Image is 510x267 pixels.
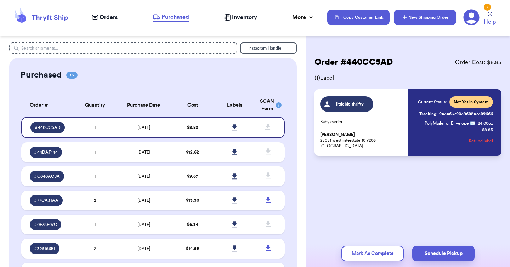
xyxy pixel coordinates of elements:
span: Help [484,18,496,26]
span: # 44DAF144 [34,149,58,155]
span: [PERSON_NAME] [320,132,355,137]
span: # 77CA31AA [34,198,58,203]
p: 25051 west interstate 10 7206 [GEOGRAPHIC_DATA] [320,132,404,149]
h2: Purchased [21,69,62,81]
button: Mark As Complete [341,246,404,261]
span: Tracking: [419,111,438,117]
span: [DATE] [137,246,150,251]
button: Refund label [469,133,493,149]
span: # C040ACBA [34,174,60,179]
a: 7 [463,9,480,25]
span: 2 [94,198,96,203]
span: 1 [94,150,96,154]
div: 7 [484,4,491,11]
span: [DATE] [137,125,150,130]
span: 1 [94,222,96,227]
a: Tracking:9434637903968247389666 [419,108,493,120]
span: $ 12.62 [186,150,199,154]
button: New Shipping Order [394,10,456,25]
span: # 440CC5AD [35,125,61,130]
span: Order Cost: $ 8.85 [455,58,501,67]
div: More [292,13,314,22]
span: PolyMailer or Envelope ✉️ [425,121,475,125]
th: Quantity [74,93,116,117]
input: Search shipments... [9,42,237,54]
span: Current Status: [418,99,447,105]
button: Instagram Handle [240,42,297,54]
span: [DATE] [137,150,150,154]
p: $8.85 [482,127,493,132]
h2: Order # 440CC5AD [314,57,393,68]
th: Purchase Date [116,93,171,117]
p: Baby carrier [320,119,404,125]
span: $ 8.85 [187,125,198,130]
button: Schedule Pickup [412,246,475,261]
span: Inventory [232,13,257,22]
span: [DATE] [137,198,150,203]
span: # 326186B1 [34,246,55,251]
span: littlebit_thrifty [333,101,367,107]
span: $ 6.34 [187,222,198,227]
span: $ 13.30 [186,198,199,203]
a: Inventory [224,13,257,22]
span: 1 [94,174,96,178]
th: Labels [214,93,256,117]
span: 24.00 oz [478,120,493,126]
span: 2 [94,246,96,251]
span: Purchased [161,13,189,21]
th: Cost [171,93,214,117]
a: Purchased [153,13,189,22]
span: [DATE] [137,174,150,178]
th: Order # [21,93,74,117]
span: 15 [66,72,78,79]
span: Not Yet in System [454,99,489,105]
span: [DATE] [137,222,150,227]
span: Orders [100,13,118,22]
div: SCAN Form [260,98,276,113]
span: : [475,120,476,126]
span: # 0E78F07C [34,222,57,227]
span: $ 14.59 [186,246,199,251]
span: 1 [94,125,96,130]
button: Copy Customer Link [327,10,390,25]
span: Instagram Handle [248,46,282,50]
span: $ 9.67 [187,174,198,178]
a: Orders [92,13,118,22]
a: Help [484,12,496,26]
span: ( 1 ) Label [314,74,501,82]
